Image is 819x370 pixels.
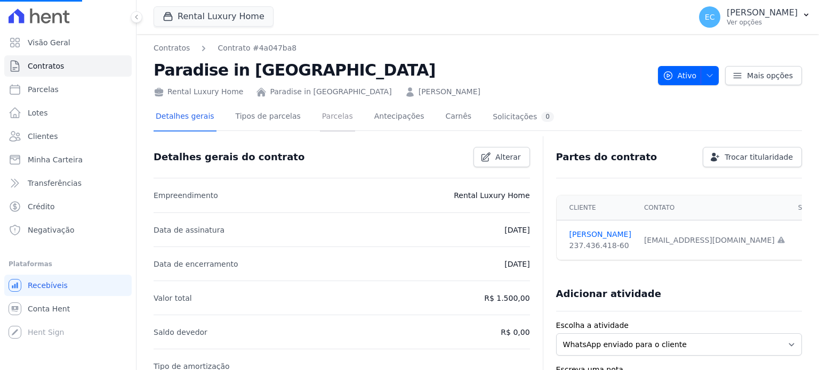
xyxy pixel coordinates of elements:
a: Contratos [154,43,190,54]
a: [PERSON_NAME] [419,86,480,97]
a: Trocar titularidade [703,147,802,167]
a: Parcelas [4,79,132,100]
h3: Partes do contrato [556,151,657,163]
p: [DATE] [504,258,529,270]
a: Contrato #4a047ba8 [218,43,296,54]
p: [PERSON_NAME] [727,7,798,18]
a: Carnês [443,103,473,131]
h2: Paradise in [GEOGRAPHIC_DATA] [154,58,649,82]
span: Alterar [495,152,521,162]
span: Clientes [28,131,58,142]
nav: Breadcrumb [154,43,649,54]
div: Rental Luxury Home [154,86,243,97]
p: Empreendimento [154,189,218,202]
span: Transferências [28,178,82,188]
span: Negativação [28,225,75,235]
span: Conta Hent [28,303,70,314]
div: 0 [541,112,554,122]
p: Data de encerramento [154,258,238,270]
span: Contratos [28,61,64,71]
span: Parcelas [28,84,59,95]
a: Alterar [473,147,530,167]
button: Ativo [658,66,719,85]
a: Clientes [4,126,132,147]
a: Paradise in [GEOGRAPHIC_DATA] [270,86,391,97]
p: R$ 1.500,00 [484,292,529,305]
p: R$ 0,00 [501,326,529,339]
div: 237.436.418-60 [569,240,631,251]
p: Valor total [154,292,192,305]
nav: Breadcrumb [154,43,296,54]
a: Parcelas [320,103,355,131]
h3: Detalhes gerais do contrato [154,151,304,163]
a: Antecipações [372,103,427,131]
p: Rental Luxury Home [454,189,529,202]
div: Solicitações [493,112,554,122]
span: Crédito [28,201,55,212]
button: Rental Luxury Home [154,6,274,27]
a: Negativação [4,219,132,241]
p: Saldo devedor [154,326,207,339]
a: Transferências [4,172,132,194]
a: [PERSON_NAME] [569,229,631,240]
a: Minha Carteira [4,149,132,170]
span: EC [705,13,715,21]
a: Lotes [4,102,132,124]
a: Crédito [4,196,132,217]
div: Plataformas [9,258,127,270]
span: Lotes [28,108,48,118]
label: Escolha a atividade [556,320,802,331]
span: Mais opções [747,70,793,81]
div: [EMAIL_ADDRESS][DOMAIN_NAME] [644,235,785,246]
span: Ativo [663,66,697,85]
span: Trocar titularidade [725,152,793,162]
p: [DATE] [504,224,529,236]
span: Minha Carteira [28,154,83,165]
th: Contato [638,195,792,220]
a: Recebíveis [4,275,132,296]
span: Recebíveis [28,280,68,291]
a: Detalhes gerais [154,103,216,131]
p: Ver opções [727,18,798,27]
h3: Adicionar atividade [556,287,661,300]
span: Visão Geral [28,37,70,48]
th: Cliente [557,195,638,220]
a: Solicitações0 [491,103,556,131]
a: Visão Geral [4,32,132,53]
a: Conta Hent [4,298,132,319]
button: EC [PERSON_NAME] Ver opções [690,2,819,32]
p: Data de assinatura [154,224,224,236]
a: Contratos [4,55,132,77]
a: Mais opções [725,66,802,85]
a: Tipos de parcelas [234,103,303,131]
